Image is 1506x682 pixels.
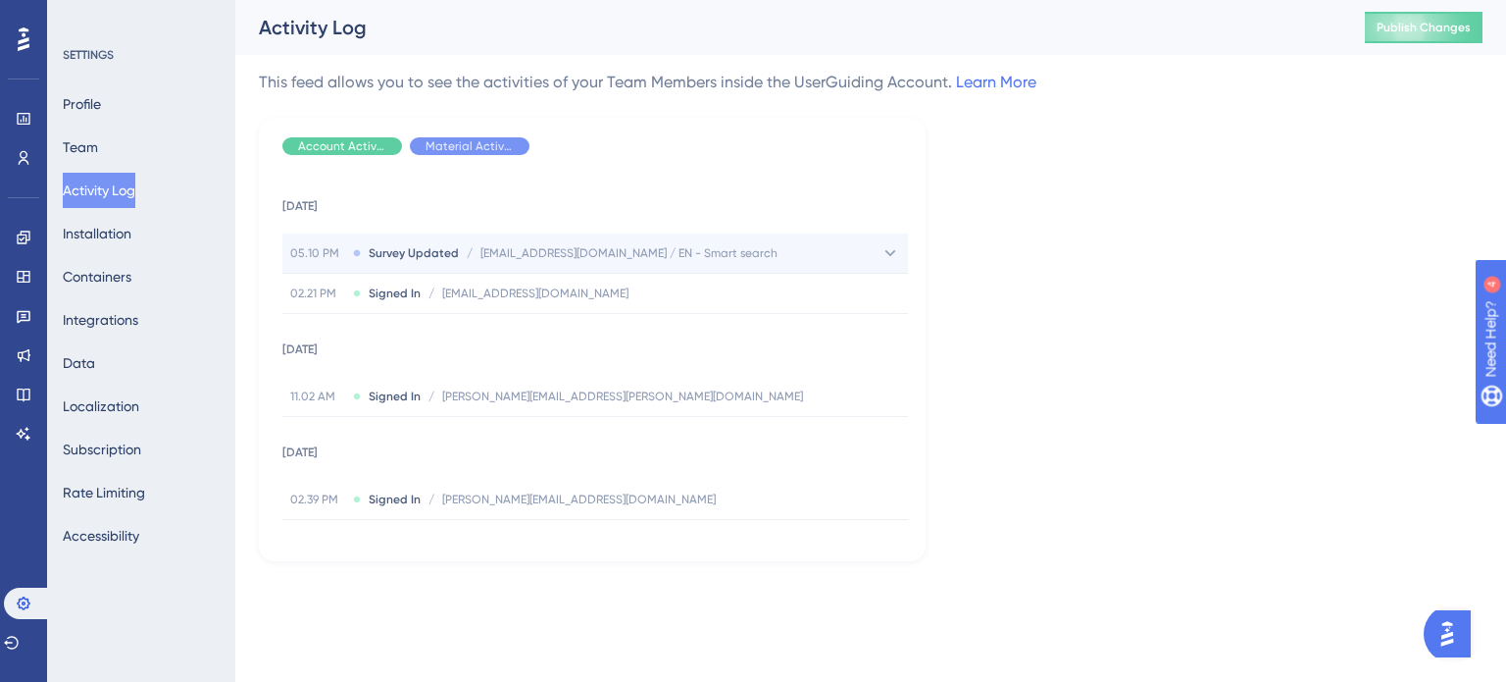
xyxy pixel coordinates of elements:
[442,389,803,404] span: [PERSON_NAME][EMAIL_ADDRESS][PERSON_NAME][DOMAIN_NAME]
[63,216,131,251] button: Installation
[426,138,514,154] span: Material Activity
[369,245,459,261] span: Survey Updated
[282,314,908,377] td: [DATE]
[136,10,142,26] div: 4
[290,389,345,404] span: 11.02 AM
[63,130,98,165] button: Team
[369,492,421,507] span: Signed In
[63,302,138,338] button: Integrations
[259,71,1036,94] div: This feed allows you to see the activities of your Team Members inside the UserGuiding Account.
[369,286,421,301] span: Signed In
[442,492,716,507] span: [PERSON_NAME][EMAIL_ADDRESS][DOMAIN_NAME]
[428,389,434,404] span: /
[63,173,135,208] button: Activity Log
[480,245,778,261] span: [EMAIL_ADDRESS][DOMAIN_NAME] / EN - Smart search
[63,432,141,467] button: Subscription
[46,5,123,28] span: Need Help?
[467,245,473,261] span: /
[290,286,345,301] span: 02.21 PM
[290,245,345,261] span: 05.10 PM
[1377,20,1471,35] span: Publish Changes
[63,345,95,381] button: Data
[63,259,131,294] button: Containers
[63,47,222,63] div: SETTINGS
[63,86,101,122] button: Profile
[442,286,628,301] span: [EMAIL_ADDRESS][DOMAIN_NAME]
[282,417,908,480] td: [DATE]
[290,492,345,507] span: 02.39 PM
[63,475,145,510] button: Rate Limiting
[282,171,908,234] td: [DATE]
[1365,12,1482,43] button: Publish Changes
[956,73,1036,91] a: Learn More
[1424,604,1482,663] iframe: UserGuiding AI Assistant Launcher
[63,518,139,553] button: Accessibility
[428,286,434,301] span: /
[282,520,908,583] td: [DATE]
[428,492,434,507] span: /
[369,389,421,404] span: Signed In
[63,389,139,424] button: Localization
[259,14,1316,41] div: Activity Log
[298,138,386,154] span: Account Activity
